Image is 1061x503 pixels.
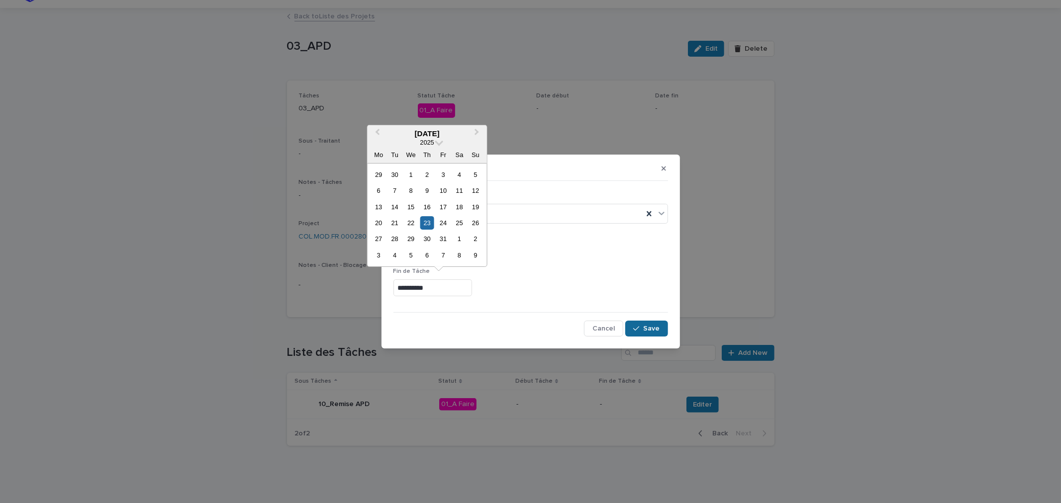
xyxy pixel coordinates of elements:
[388,200,401,214] div: Choose Tuesday, 14 October 2025
[372,232,386,246] div: Choose Monday, 27 October 2025
[420,200,434,214] div: Choose Thursday, 16 October 2025
[469,148,482,162] div: Su
[388,216,401,230] div: Choose Tuesday, 21 October 2025
[371,167,483,263] div: month 2025-10
[592,325,615,332] span: Cancel
[404,200,418,214] div: Choose Wednesday, 15 October 2025
[469,216,482,230] div: Choose Sunday, 26 October 2025
[372,200,386,214] div: Choose Monday, 13 October 2025
[420,148,434,162] div: Th
[453,232,466,246] div: Choose Saturday, 1 November 2025
[388,148,401,162] div: Tu
[388,168,401,181] div: Choose Tuesday, 30 September 2025
[625,321,668,336] button: Save
[437,148,450,162] div: Fr
[404,216,418,230] div: Choose Wednesday, 22 October 2025
[369,126,385,142] button: Previous Month
[404,232,418,246] div: Choose Wednesday, 29 October 2025
[420,184,434,197] div: Choose Thursday, 9 October 2025
[469,232,482,246] div: Choose Sunday, 2 November 2025
[404,148,418,162] div: We
[437,232,450,246] div: Choose Friday, 31 October 2025
[644,325,660,332] span: Save
[453,148,466,162] div: Sa
[470,126,486,142] button: Next Month
[372,184,386,197] div: Choose Monday, 6 October 2025
[372,249,386,262] div: Choose Monday, 3 November 2025
[437,168,450,181] div: Choose Friday, 3 October 2025
[404,184,418,197] div: Choose Wednesday, 8 October 2025
[469,249,482,262] div: Choose Sunday, 9 November 2025
[437,200,450,214] div: Choose Friday, 17 October 2025
[420,168,434,181] div: Choose Thursday, 2 October 2025
[372,216,386,230] div: Choose Monday, 20 October 2025
[453,200,466,214] div: Choose Saturday, 18 October 2025
[584,321,623,336] button: Cancel
[437,184,450,197] div: Choose Friday, 10 October 2025
[453,216,466,230] div: Choose Saturday, 25 October 2025
[420,232,434,246] div: Choose Thursday, 30 October 2025
[437,216,450,230] div: Choose Friday, 24 October 2025
[404,168,418,181] div: Choose Wednesday, 1 October 2025
[469,184,482,197] div: Choose Sunday, 12 October 2025
[437,249,450,262] div: Choose Friday, 7 November 2025
[388,249,401,262] div: Choose Tuesday, 4 November 2025
[388,184,401,197] div: Choose Tuesday, 7 October 2025
[469,168,482,181] div: Choose Sunday, 5 October 2025
[388,232,401,246] div: Choose Tuesday, 28 October 2025
[420,139,434,146] span: 2025
[368,129,487,138] div: [DATE]
[372,148,386,162] div: Mo
[453,168,466,181] div: Choose Saturday, 4 October 2025
[420,216,434,230] div: Choose Thursday, 23 October 2025
[469,200,482,214] div: Choose Sunday, 19 October 2025
[453,249,466,262] div: Choose Saturday, 8 November 2025
[372,168,386,181] div: Choose Monday, 29 September 2025
[420,249,434,262] div: Choose Thursday, 6 November 2025
[404,249,418,262] div: Choose Wednesday, 5 November 2025
[453,184,466,197] div: Choose Saturday, 11 October 2025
